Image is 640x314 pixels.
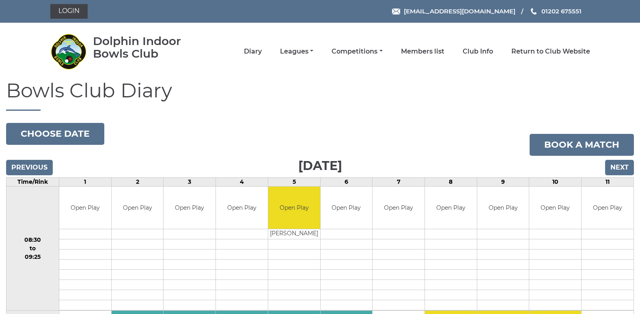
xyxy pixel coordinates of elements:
a: Competitions [332,47,382,56]
a: Book a match [530,134,634,156]
td: 6 [320,177,373,186]
td: Time/Rink [6,177,59,186]
td: 8 [425,177,477,186]
td: Open Play [425,187,477,229]
span: [EMAIL_ADDRESS][DOMAIN_NAME] [404,7,515,15]
img: Dolphin Indoor Bowls Club [50,33,87,70]
button: Choose date [6,123,104,145]
h1: Bowls Club Diary [6,80,634,111]
a: Members list [401,47,444,56]
a: Return to Club Website [511,47,590,56]
td: 1 [59,177,111,186]
td: 7 [373,177,425,186]
a: Login [50,4,88,19]
td: 5 [268,177,320,186]
td: 10 [529,177,582,186]
td: Open Play [164,187,215,229]
td: Open Play [216,187,268,229]
img: Phone us [531,8,537,15]
td: Open Play [373,187,425,229]
input: Next [605,160,634,175]
td: 08:30 to 09:25 [6,186,59,311]
td: Open Play [477,187,529,229]
td: Open Play [112,187,164,229]
td: 4 [216,177,268,186]
a: Diary [244,47,262,56]
td: 9 [477,177,529,186]
input: Previous [6,160,53,175]
td: Open Play [321,187,373,229]
td: 11 [582,177,634,186]
td: Open Play [582,187,634,229]
td: Open Play [529,187,581,229]
td: 3 [164,177,216,186]
td: Open Play [59,187,111,229]
span: 01202 675551 [541,7,582,15]
a: Email [EMAIL_ADDRESS][DOMAIN_NAME] [392,6,515,16]
img: Email [392,9,400,15]
div: Dolphin Indoor Bowls Club [93,35,205,60]
a: Phone us 01202 675551 [530,6,582,16]
td: 2 [111,177,164,186]
a: Club Info [463,47,493,56]
a: Leagues [280,47,313,56]
td: Open Play [268,187,320,229]
td: [PERSON_NAME] [268,229,320,239]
